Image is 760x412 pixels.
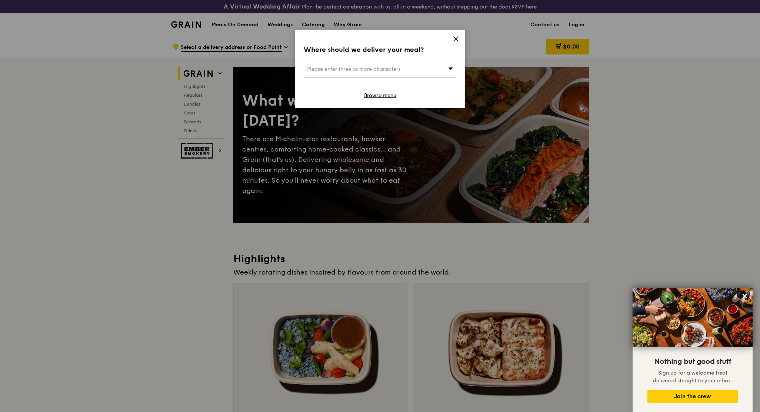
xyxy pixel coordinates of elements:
span: Nothing but good stuff [654,357,731,366]
span: Sign up for a welcome treat delivered straight to your inbox. [653,370,732,384]
div: Where should we deliver your meal? [304,44,456,55]
span: Please enter three or more characters [307,66,400,72]
img: DSC07876-Edit02-Large.jpeg [633,288,753,347]
a: Browse menu [364,92,396,99]
button: Join the crew [647,390,738,403]
button: Close [739,290,751,302]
